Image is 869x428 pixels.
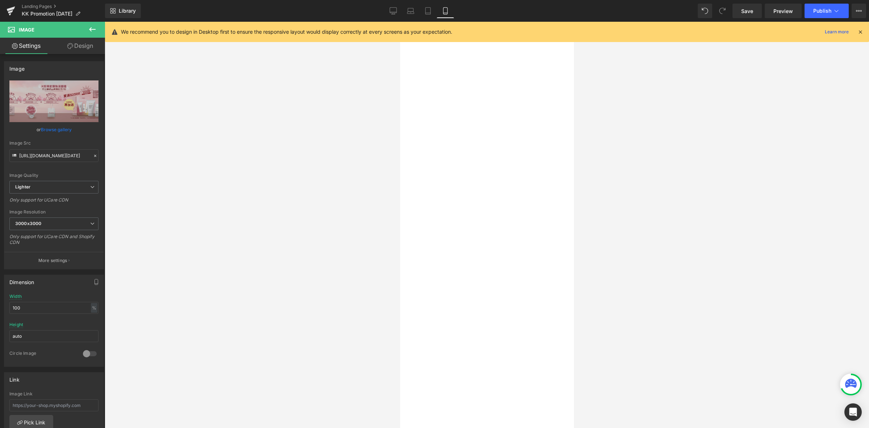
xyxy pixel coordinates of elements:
[9,399,98,411] input: https://your-shop.myshopify.com
[9,173,98,178] div: Image Quality
[105,4,141,18] a: New Library
[15,221,41,226] b: 3000x3000
[9,234,98,250] div: Only support for UCare CDN and Shopify CDN
[119,8,136,14] span: Library
[9,141,98,146] div: Image Src
[9,126,98,133] div: or
[9,62,25,72] div: Image
[822,28,852,36] a: Learn more
[9,149,98,162] input: Link
[15,184,30,190] b: Lighter
[813,8,831,14] span: Publish
[698,4,712,18] button: Undo
[402,4,419,18] a: Laptop
[54,38,106,54] a: Design
[41,123,72,136] a: Browse gallery
[715,4,730,18] button: Redo
[121,28,452,36] p: We recommend you to design in Desktop first to ensure the responsive layout would display correct...
[773,7,793,15] span: Preview
[437,4,454,18] a: Mobile
[844,403,862,421] div: Open Intercom Messenger
[9,294,22,299] div: Width
[385,4,402,18] a: Desktop
[19,27,34,33] span: Image
[852,4,866,18] button: More
[9,322,23,327] div: Height
[805,4,849,18] button: Publish
[9,391,98,396] div: Image Link
[38,257,67,264] p: More settings
[91,303,97,313] div: %
[419,4,437,18] a: Tablet
[9,373,20,383] div: Link
[9,209,98,215] div: Image Resolution
[9,275,34,285] div: Dimension
[9,302,98,314] input: auto
[9,350,76,358] div: Circle Image
[741,7,753,15] span: Save
[22,4,105,9] a: Landing Pages
[22,11,72,17] span: KK Promotion [DATE]
[9,197,98,208] div: Only support for UCare CDN
[765,4,802,18] a: Preview
[9,330,98,342] input: auto
[4,252,104,269] button: More settings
